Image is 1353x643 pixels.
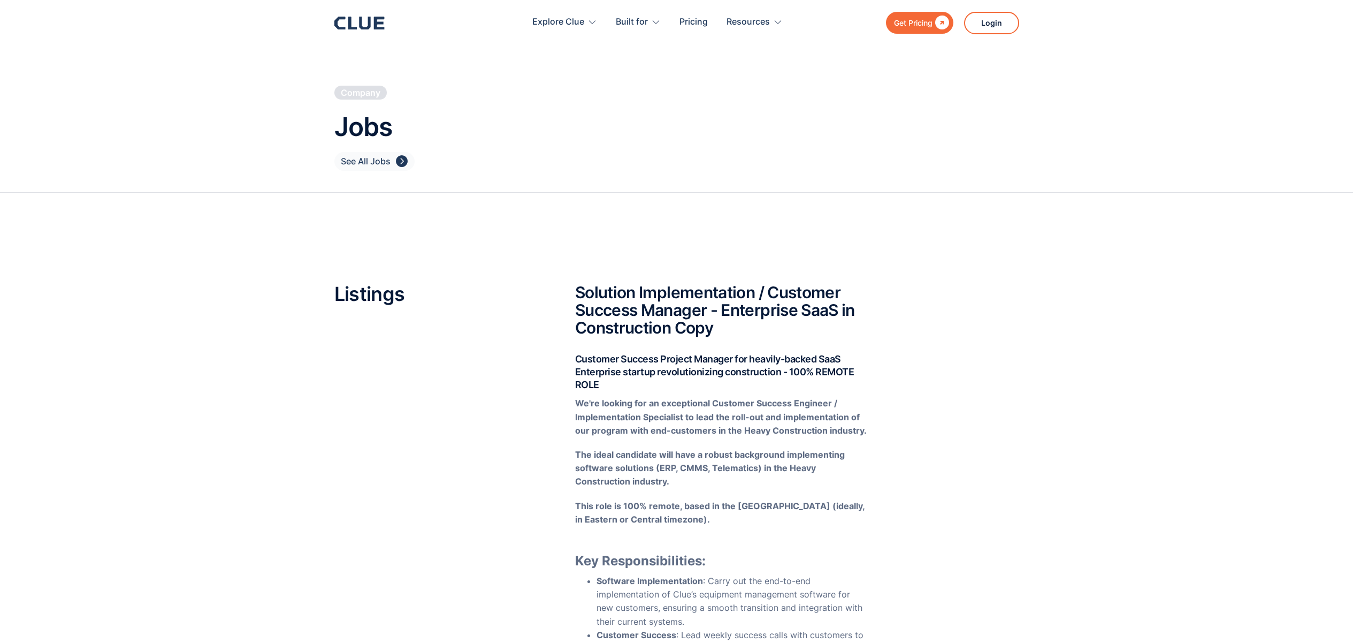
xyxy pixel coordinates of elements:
[575,284,869,337] h2: Solution Implementation / Customer Success Manager - Enterprise SaaS in Construction Copy
[341,87,380,99] div: Company
[932,16,949,29] div: 
[597,576,703,586] strong: Software Implementation
[727,5,770,39] div: Resources
[334,152,415,171] a: See All Jobs
[886,12,953,34] a: Get Pricing
[396,155,408,168] div: 
[575,398,867,435] strong: We're looking for an exceptional Customer Success Engineer / Implementation Specialist to lead th...
[575,449,845,487] strong: The ideal candidate will have a robust background implementing software solutions (ERP, CMMS, Tel...
[575,537,869,569] h3: Key Responsibilities:
[334,284,543,305] h2: Listings
[532,5,584,39] div: Explore Clue
[727,5,783,39] div: Resources
[532,5,597,39] div: Explore Clue
[334,86,387,100] a: Company
[894,16,932,29] div: Get Pricing
[334,113,1019,141] h1: Jobs
[597,574,869,629] li: : Carry out the end-to-end implementation of Clue’s equipment management software for new custome...
[575,397,869,437] p: ‍
[616,5,661,39] div: Built for
[341,155,391,168] div: See All Jobs
[679,5,708,39] a: Pricing
[597,630,676,640] strong: Customer Success
[616,5,648,39] div: Built for
[575,501,865,525] strong: This role is 100% remote, based in the [GEOGRAPHIC_DATA] (ideally, in Eastern or Central timezone).
[575,353,869,391] h4: Customer Success Project Manager for heavily-backed SaaS Enterprise startup revolutionizing const...
[964,12,1019,34] a: Login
